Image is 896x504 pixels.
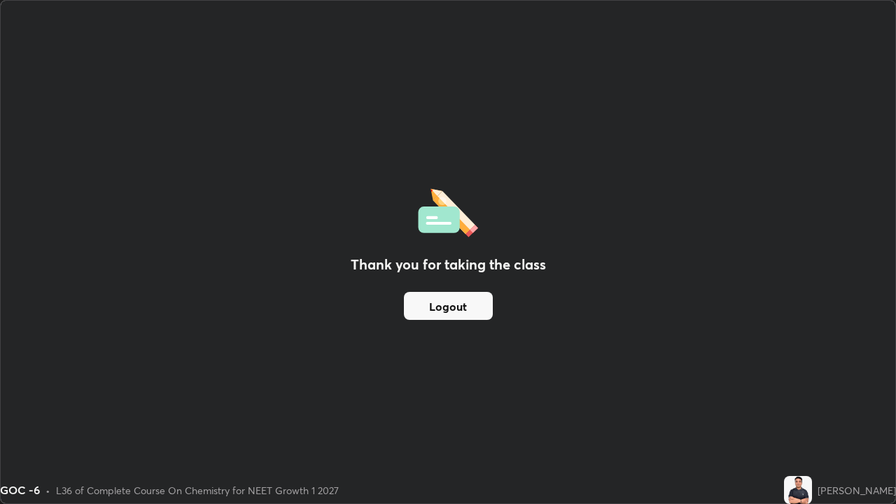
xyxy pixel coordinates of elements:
[45,483,50,498] div: •
[404,292,493,320] button: Logout
[784,476,812,504] img: cdd11cb0ff7c41cdbf678b0cfeb7474b.jpg
[351,254,546,275] h2: Thank you for taking the class
[818,483,896,498] div: [PERSON_NAME]
[418,184,478,237] img: offlineFeedback.1438e8b3.svg
[56,483,339,498] div: L36 of Complete Course On Chemistry for NEET Growth 1 2027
